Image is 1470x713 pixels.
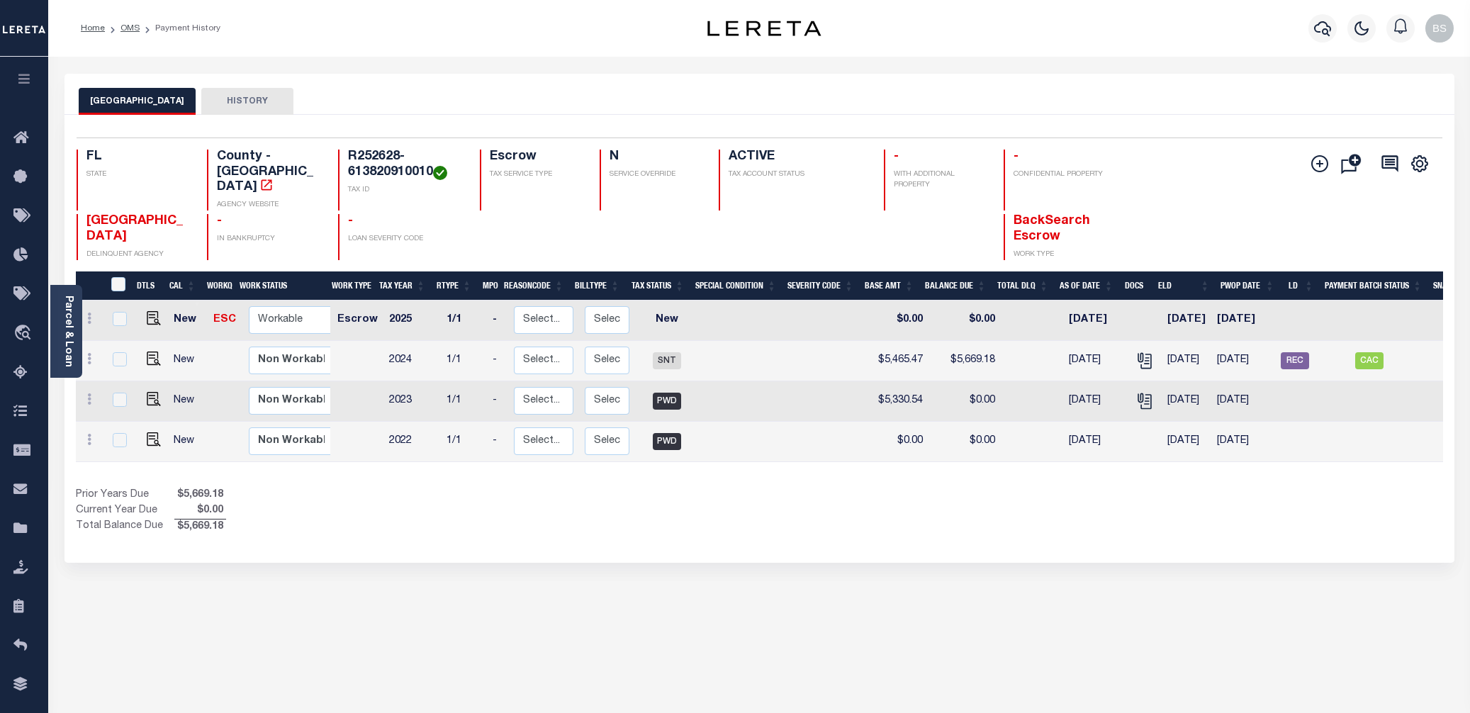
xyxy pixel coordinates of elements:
span: - [348,215,353,228]
td: [DATE] [1063,341,1128,381]
th: As of Date: activate to sort column ascending [1054,271,1119,301]
p: TAX ACCOUNT STATUS [729,169,867,180]
th: LD: activate to sort column ascending [1280,271,1319,301]
th: Special Condition: activate to sort column ascending [690,271,782,301]
td: [DATE] [1063,422,1128,462]
li: Payment History [140,22,220,35]
span: - [217,215,222,228]
td: [DATE] [1162,381,1211,422]
td: [DATE] [1162,422,1211,462]
td: 2025 [383,301,441,341]
p: DELINQUENT AGENCY [86,249,191,260]
th: BillType: activate to sort column ascending [569,271,625,301]
td: Prior Years Due [76,488,174,503]
th: &nbsp;&nbsp;&nbsp;&nbsp;&nbsp;&nbsp;&nbsp;&nbsp;&nbsp;&nbsp; [76,271,103,301]
th: ELD: activate to sort column ascending [1152,271,1216,301]
th: CAL: activate to sort column ascending [164,271,201,301]
td: [DATE] [1162,301,1211,341]
td: Escrow [332,301,383,341]
img: svg+xml;base64,PHN2ZyB4bWxucz0iaHR0cDovL3d3dy53My5vcmcvMjAwMC9zdmciIHBvaW50ZXItZXZlbnRzPSJub25lIi... [1425,14,1454,43]
th: RType: activate to sort column ascending [431,271,477,301]
span: REC [1281,352,1309,369]
a: CAC [1355,356,1384,366]
th: Base Amt: activate to sort column ascending [859,271,919,301]
span: - [894,150,899,163]
td: - [487,341,508,381]
p: CONFIDENTIAL PROPERTY [1014,169,1118,180]
th: Work Type [326,271,374,301]
span: CAC [1355,352,1384,369]
td: $0.00 [928,301,1001,341]
p: IN BANKRUPTCY [217,234,321,245]
p: TAX ID [348,185,464,196]
h4: R252628-613820910010 [348,150,464,180]
td: 1/1 [441,381,487,422]
th: Payment Batch Status: activate to sort column ascending [1319,271,1427,301]
td: [DATE] [1211,381,1275,422]
th: Severity Code: activate to sort column ascending [782,271,859,301]
th: DTLS [131,271,164,301]
a: Home [81,24,105,33]
td: $5,465.47 [868,341,928,381]
td: $0.00 [868,422,928,462]
th: Tax Status: activate to sort column ascending [625,271,690,301]
p: STATE [86,169,191,180]
td: [DATE] [1211,341,1275,381]
span: [GEOGRAPHIC_DATA] [86,215,183,243]
td: $5,669.18 [928,341,1001,381]
span: $5,669.18 [174,520,226,535]
span: - [1014,150,1019,163]
span: PWD [653,393,681,410]
h4: Escrow [490,150,583,165]
td: 2023 [383,381,441,422]
td: $5,330.54 [868,381,928,422]
span: SNT [653,352,681,369]
span: BackSearch Escrow [1014,215,1090,243]
td: - [487,422,508,462]
th: WorkQ [201,271,234,301]
td: New [635,301,699,341]
th: Total DLQ: activate to sort column ascending [992,271,1054,301]
td: 1/1 [441,341,487,381]
button: HISTORY [201,88,293,115]
a: OMS [120,24,140,33]
span: $5,669.18 [174,488,226,503]
td: 2024 [383,341,441,381]
td: $0.00 [928,422,1001,462]
th: &nbsp; [103,271,132,301]
p: SERVICE OVERRIDE [610,169,702,180]
td: [DATE] [1162,341,1211,381]
h4: FL [86,150,191,165]
h4: County - [GEOGRAPHIC_DATA] [217,150,321,196]
td: $0.00 [928,381,1001,422]
td: - [487,381,508,422]
th: Tax Year: activate to sort column ascending [374,271,431,301]
td: Current Year Due [76,503,174,519]
span: $0.00 [174,503,226,519]
h4: ACTIVE [729,150,867,165]
td: [DATE] [1063,381,1128,422]
td: New [168,381,207,422]
td: 2022 [383,422,441,462]
th: Balance Due: activate to sort column ascending [919,271,992,301]
a: Parcel & Loan [63,296,73,367]
td: New [168,301,207,341]
td: 1/1 [441,301,487,341]
td: [DATE] [1211,422,1275,462]
td: $0.00 [868,301,928,341]
td: Total Balance Due [76,519,174,534]
span: PWD [653,433,681,450]
h4: N [610,150,702,165]
p: AGENCY WEBSITE [217,200,321,210]
td: [DATE] [1063,301,1128,341]
p: LOAN SEVERITY CODE [348,234,464,245]
a: ESC [213,315,236,325]
button: [GEOGRAPHIC_DATA] [79,88,196,115]
th: Work Status [234,271,330,301]
th: Docs [1119,271,1152,301]
img: logo-dark.svg [707,21,821,36]
th: ReasonCode: activate to sort column ascending [498,271,569,301]
i: travel_explore [13,325,36,343]
p: WITH ADDITIONAL PROPERTY [894,169,987,191]
th: PWOP Date: activate to sort column ascending [1215,271,1280,301]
